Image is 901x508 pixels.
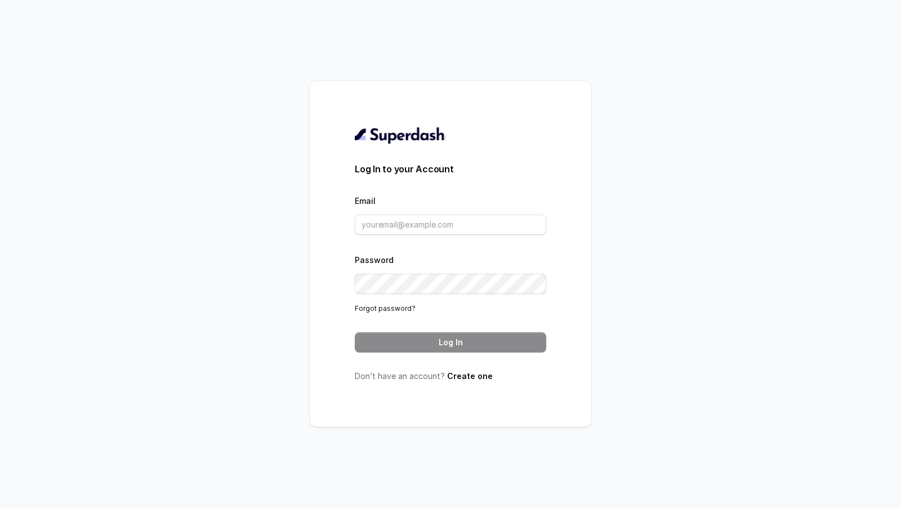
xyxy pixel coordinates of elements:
[355,196,376,206] label: Email
[355,126,445,144] img: light.svg
[447,371,493,381] a: Create one
[355,215,546,235] input: youremail@example.com
[355,332,546,353] button: Log In
[355,162,546,176] h3: Log In to your Account
[355,304,416,313] a: Forgot password?
[355,371,546,382] p: Don’t have an account?
[355,255,394,265] label: Password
